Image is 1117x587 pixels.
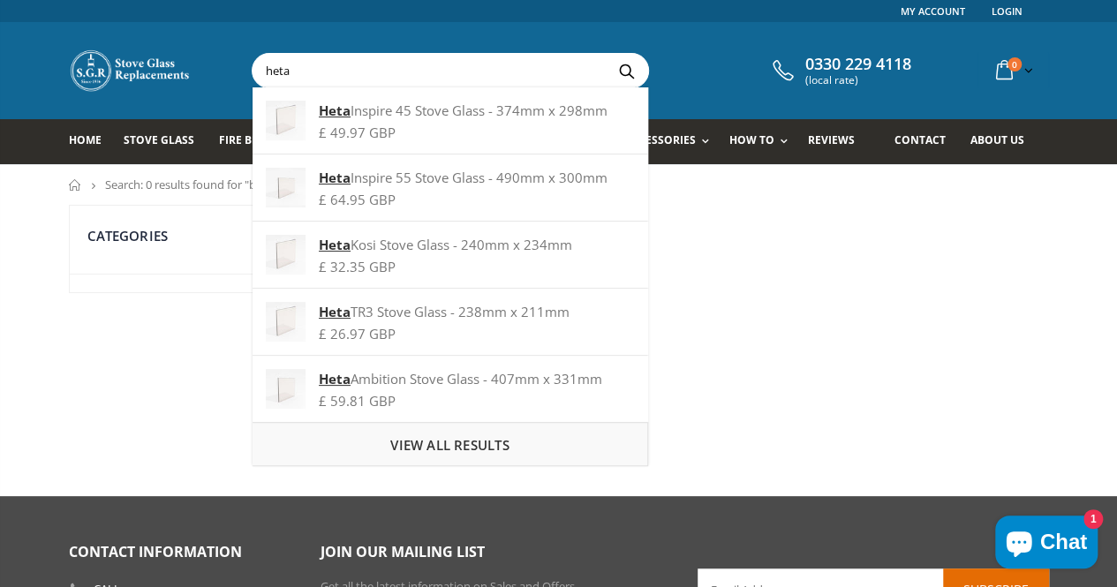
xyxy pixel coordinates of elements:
[1008,57,1022,71] span: 0
[805,55,911,74] span: 0330 229 4118
[990,516,1103,573] inbox-online-store-chat: Shopify online store chat
[266,302,634,321] div: TR3 Stove Glass - 238mm x 211mm
[729,132,774,147] span: How To
[319,325,396,342] span: £ 26.97 GBP
[894,132,945,147] span: Contact
[105,177,310,192] span: Search: 0 results found for "baffle heta"
[69,49,192,93] img: Stove Glass Replacement
[69,542,242,561] span: Contact Information
[321,542,485,561] span: Join our mailing list
[319,303,351,320] strong: Heta
[266,168,634,187] div: Inspire 55 Stove Glass - 490mm x 300mm
[319,102,351,119] strong: Heta
[989,53,1037,87] a: 0
[69,179,82,191] a: Home
[607,54,646,87] button: Search
[319,124,396,141] span: £ 49.97 GBP
[266,235,634,254] div: Kosi Stove Glass - 240mm x 234mm
[266,101,634,120] div: Inspire 45 Stove Glass - 374mm x 298mm
[805,74,911,87] span: (local rate)
[623,132,695,147] span: Accessories
[729,119,796,164] a: How To
[124,119,208,164] a: Stove Glass
[319,236,351,253] strong: Heta
[87,227,169,245] span: Categories
[970,119,1037,164] a: About us
[253,54,846,87] input: Search your stove brand...
[219,119,296,164] a: Fire Bricks
[623,119,717,164] a: Accessories
[319,191,396,208] span: £ 64.95 GBP
[124,132,194,147] span: Stove Glass
[319,370,351,388] strong: Heta
[390,436,509,454] span: View all results
[69,132,102,147] span: Home
[219,132,283,147] span: Fire Bricks
[319,258,396,275] span: £ 32.35 GBP
[266,369,634,388] div: Ambition Stove Glass - 407mm x 331mm
[808,119,868,164] a: Reviews
[319,169,351,186] strong: Heta
[970,132,1023,147] span: About us
[894,119,958,164] a: Contact
[69,119,115,164] a: Home
[808,132,855,147] span: Reviews
[319,392,396,410] span: £ 59.81 GBP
